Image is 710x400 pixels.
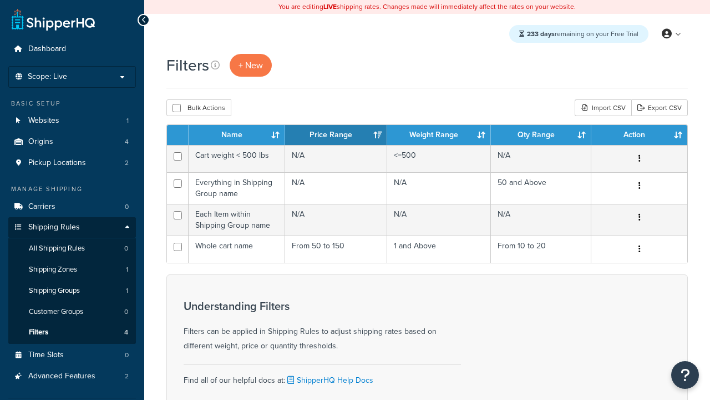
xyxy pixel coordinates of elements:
div: Manage Shipping [8,184,136,194]
span: Dashboard [28,44,66,54]
span: 2 [125,158,129,168]
span: Shipping Zones [29,265,77,274]
td: Everything in Shipping Group name [189,172,285,204]
span: 0 [124,307,128,317]
th: Qty Range: activate to sort column ascending [491,125,591,145]
td: N/A [387,204,491,236]
a: Filters 4 [8,322,136,343]
a: ShipperHQ Home [12,8,95,31]
h3: Understanding Filters [184,300,461,312]
h1: Filters [166,54,209,76]
li: Advanced Features [8,366,136,387]
li: Shipping Groups [8,281,136,301]
span: 1 [126,265,128,274]
div: Filters can be applied in Shipping Rules to adjust shipping rates based on different weight, pric... [184,300,461,353]
td: Each Item within Shipping Group name [189,204,285,236]
span: 1 [126,286,128,296]
td: From 10 to 20 [491,236,591,263]
span: 1 [126,116,129,126]
li: Origins [8,132,136,152]
td: N/A [285,172,387,204]
span: Scope: Live [28,72,67,82]
span: 0 [125,202,129,212]
td: From 50 to 150 [285,236,387,263]
div: Basic Setup [8,99,136,108]
a: Websites 1 [8,111,136,131]
li: Time Slots [8,345,136,366]
a: Shipping Rules [8,217,136,238]
strong: 233 days [527,29,555,39]
a: ShipperHQ Help Docs [285,374,373,386]
span: Advanced Features [28,372,95,381]
li: Filters [8,322,136,343]
button: Open Resource Center [671,361,699,389]
span: 0 [124,244,128,253]
span: 0 [125,351,129,360]
span: 4 [124,328,128,337]
td: N/A [491,145,591,172]
button: Bulk Actions [166,99,231,116]
td: N/A [491,204,591,236]
li: Carriers [8,197,136,217]
span: All Shipping Rules [29,244,85,253]
a: + New [230,54,272,77]
th: Action: activate to sort column ascending [591,125,687,145]
li: All Shipping Rules [8,238,136,259]
span: + New [239,59,263,72]
li: Pickup Locations [8,153,136,173]
a: Pickup Locations 2 [8,153,136,173]
a: Customer Groups 0 [8,302,136,322]
span: 2 [125,372,129,381]
span: Carriers [28,202,55,212]
td: 1 and Above [387,236,491,263]
th: Price Range: activate to sort column ascending [285,125,387,145]
a: Advanced Features 2 [8,366,136,387]
a: Dashboard [8,39,136,59]
span: Shipping Groups [29,286,80,296]
span: Time Slots [28,351,64,360]
b: LIVE [323,2,337,12]
a: Time Slots 0 [8,345,136,366]
a: All Shipping Rules 0 [8,238,136,259]
span: Shipping Rules [28,223,80,232]
td: 50 and Above [491,172,591,204]
li: Shipping Zones [8,259,136,280]
td: Whole cart name [189,236,285,263]
li: Shipping Rules [8,217,136,344]
span: Websites [28,116,59,126]
li: Websites [8,111,136,131]
li: Customer Groups [8,302,136,322]
a: Shipping Groups 1 [8,281,136,301]
a: Shipping Zones 1 [8,259,136,280]
span: Filters [29,328,48,337]
span: 4 [125,137,129,147]
th: Name: activate to sort column ascending [189,125,285,145]
a: Export CSV [631,99,688,116]
span: Origins [28,137,53,147]
td: Cart weight < 500 lbs [189,145,285,172]
span: Pickup Locations [28,158,86,168]
div: remaining on your Free Trial [509,25,648,43]
div: Find all of our helpful docs at: [184,364,461,388]
td: N/A [387,172,491,204]
span: Customer Groups [29,307,83,317]
td: N/A [285,145,387,172]
td: <=500 [387,145,491,172]
td: N/A [285,204,387,236]
a: Origins 4 [8,132,136,152]
div: Import CSV [575,99,631,116]
a: Carriers 0 [8,197,136,217]
th: Weight Range: activate to sort column ascending [387,125,491,145]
